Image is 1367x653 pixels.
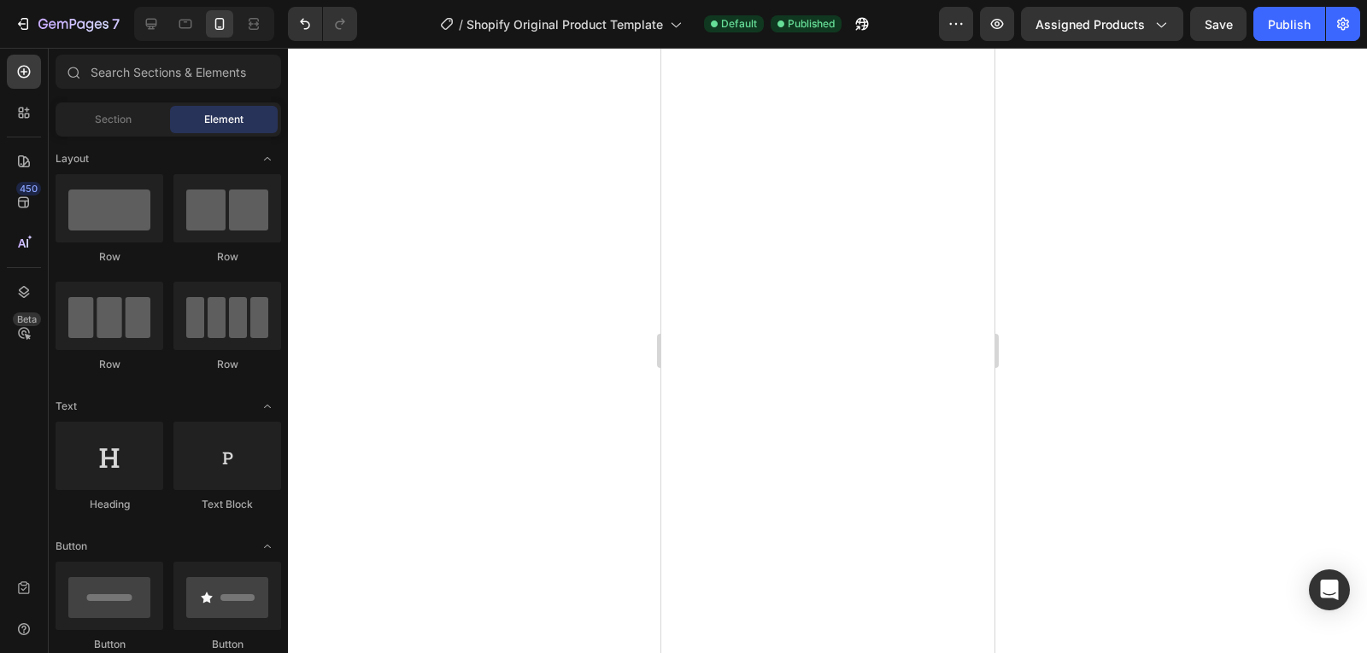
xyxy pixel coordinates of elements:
[1253,7,1325,41] button: Publish
[56,55,281,89] input: Search Sections & Elements
[1021,7,1183,41] button: Assigned Products
[288,7,357,41] div: Undo/Redo
[1309,569,1350,610] div: Open Intercom Messenger
[254,533,281,560] span: Toggle open
[788,16,835,32] span: Published
[1190,7,1247,41] button: Save
[7,7,127,41] button: 7
[173,497,281,512] div: Text Block
[173,357,281,372] div: Row
[95,112,132,127] span: Section
[16,182,41,195] div: 450
[204,112,243,127] span: Element
[254,393,281,420] span: Toggle open
[661,48,994,653] iframe: Design area
[56,357,163,372] div: Row
[56,539,87,554] span: Button
[112,14,120,34] p: 7
[1268,15,1311,33] div: Publish
[56,249,163,265] div: Row
[56,151,89,166] span: Layout
[721,16,757,32] span: Default
[13,312,41,326] div: Beta
[459,15,463,33] span: /
[56,497,163,512] div: Heading
[173,637,281,652] div: Button
[173,249,281,265] div: Row
[56,399,77,414] span: Text
[254,145,281,172] span: Toggle open
[1036,15,1145,33] span: Assigned Products
[1205,17,1233,32] span: Save
[56,637,163,652] div: Button
[466,15,663,33] span: Shopify Original Product Template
